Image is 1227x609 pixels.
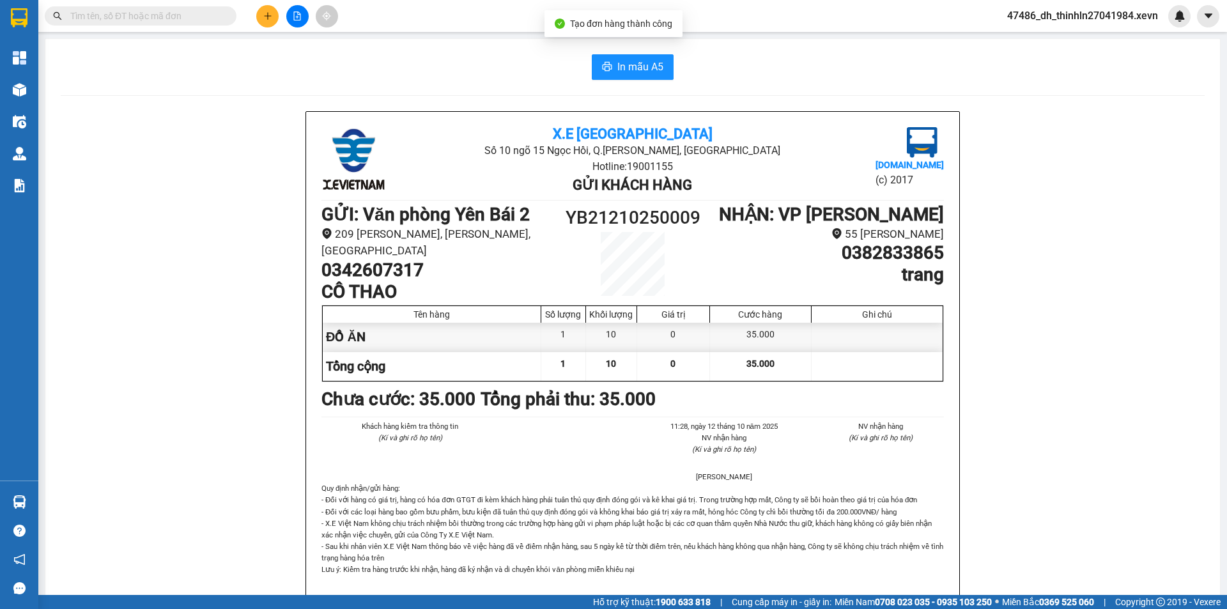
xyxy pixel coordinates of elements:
[875,597,992,607] strong: 0708 023 035 - 0935 103 250
[661,420,787,432] li: 11:28, ngày 12 tháng 10 năm 2025
[11,8,27,27] img: logo-vxr
[573,177,692,193] b: Gửi khách hàng
[326,358,385,374] span: Tổng cộng
[321,127,385,191] img: logo.jpg
[13,553,26,566] span: notification
[321,228,332,239] span: environment
[1156,597,1165,606] span: copyright
[1174,10,1185,22] img: icon-new-feature
[711,226,944,243] li: 55 [PERSON_NAME]
[321,494,944,574] p: - Đối với hàng có giá trị, hàng có hóa đơn GTGT đi kèm khách hàng phải tuân thủ quy định đóng gói...
[70,9,221,23] input: Tìm tên, số ĐT hoặc mã đơn
[13,51,26,65] img: dashboard-icon
[1002,595,1094,609] span: Miền Bắc
[656,597,711,607] strong: 1900 633 818
[710,323,812,351] div: 35.000
[815,309,939,320] div: Ghi chú
[120,47,534,63] li: Hotline: 19001155
[876,172,944,188] li: (c) 2017
[378,433,442,442] i: (Kí và ghi rõ họ tên)
[720,595,722,609] span: |
[13,525,26,537] span: question-circle
[555,19,565,29] span: check-circle
[555,204,711,232] h1: YB21210250009
[713,309,808,320] div: Cước hàng
[321,482,944,575] div: Quy định nhận/gửi hàng :
[602,61,612,73] span: printer
[661,471,787,482] li: [PERSON_NAME]
[13,115,26,128] img: warehouse-icon
[263,12,272,20] span: plus
[995,599,999,605] span: ⚪️
[1203,10,1214,22] span: caret-down
[661,432,787,443] li: NV nhận hàng
[53,12,62,20] span: search
[323,323,541,351] div: ĐỒ ĂN
[120,31,534,47] li: Số 10 ngõ 15 Ngọc Hồi, Q.[PERSON_NAME], [GEOGRAPHIC_DATA]
[13,179,26,192] img: solution-icon
[592,54,674,80] button: printerIn mẫu A5
[907,127,938,158] img: logo.jpg
[425,143,840,158] li: Số 10 ngõ 15 Ngọc Hồi, Q.[PERSON_NAME], [GEOGRAPHIC_DATA]
[746,358,775,369] span: 35.000
[589,309,633,320] div: Khối lượng
[617,59,663,75] span: In mẫu A5
[719,204,944,225] b: NHẬN : VP [PERSON_NAME]
[293,12,302,20] span: file-add
[13,147,26,160] img: warehouse-icon
[321,226,555,259] li: 209 [PERSON_NAME], [PERSON_NAME], [GEOGRAPHIC_DATA]
[16,93,224,114] b: GỬI : Văn phòng Yên Bái 2
[711,264,944,286] h1: trang
[481,389,656,410] b: Tổng phải thu: 35.000
[570,19,672,29] span: Tạo đơn hàng thành công
[997,8,1168,24] span: 47486_dh_thinhln27041984.xevn
[425,158,840,174] li: Hotline: 19001155
[256,5,279,27] button: plus
[321,204,530,225] b: GỬI : Văn phòng Yên Bái 2
[321,389,475,410] b: Chưa cước : 35.000
[640,309,706,320] div: Giá trị
[16,16,80,80] img: logo.jpg
[637,323,710,351] div: 0
[593,595,711,609] span: Hỗ trợ kỹ thuật:
[541,323,586,351] div: 1
[321,259,555,281] h1: 0342607317
[1197,5,1219,27] button: caret-down
[326,309,537,320] div: Tên hàng
[13,495,26,509] img: warehouse-icon
[876,160,944,170] b: [DOMAIN_NAME]
[670,358,675,369] span: 0
[711,242,944,264] h1: 0382833865
[1104,595,1106,609] span: |
[560,358,566,369] span: 1
[849,433,913,442] i: (Kí và ghi rõ họ tên)
[544,309,582,320] div: Số lượng
[286,5,309,27] button: file-add
[818,420,945,432] li: NV nhận hàng
[1039,597,1094,607] strong: 0369 525 060
[553,126,713,142] b: X.E [GEOGRAPHIC_DATA]
[347,420,474,432] li: Khách hàng kiểm tra thông tin
[606,358,616,369] span: 10
[322,12,331,20] span: aim
[586,323,637,351] div: 10
[13,83,26,96] img: warehouse-icon
[831,228,842,239] span: environment
[316,5,338,27] button: aim
[732,595,831,609] span: Cung cấp máy in - giấy in:
[835,595,992,609] span: Miền Nam
[321,281,555,303] h1: CÔ THAO
[13,582,26,594] span: message
[692,445,756,454] i: (Kí và ghi rõ họ tên)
